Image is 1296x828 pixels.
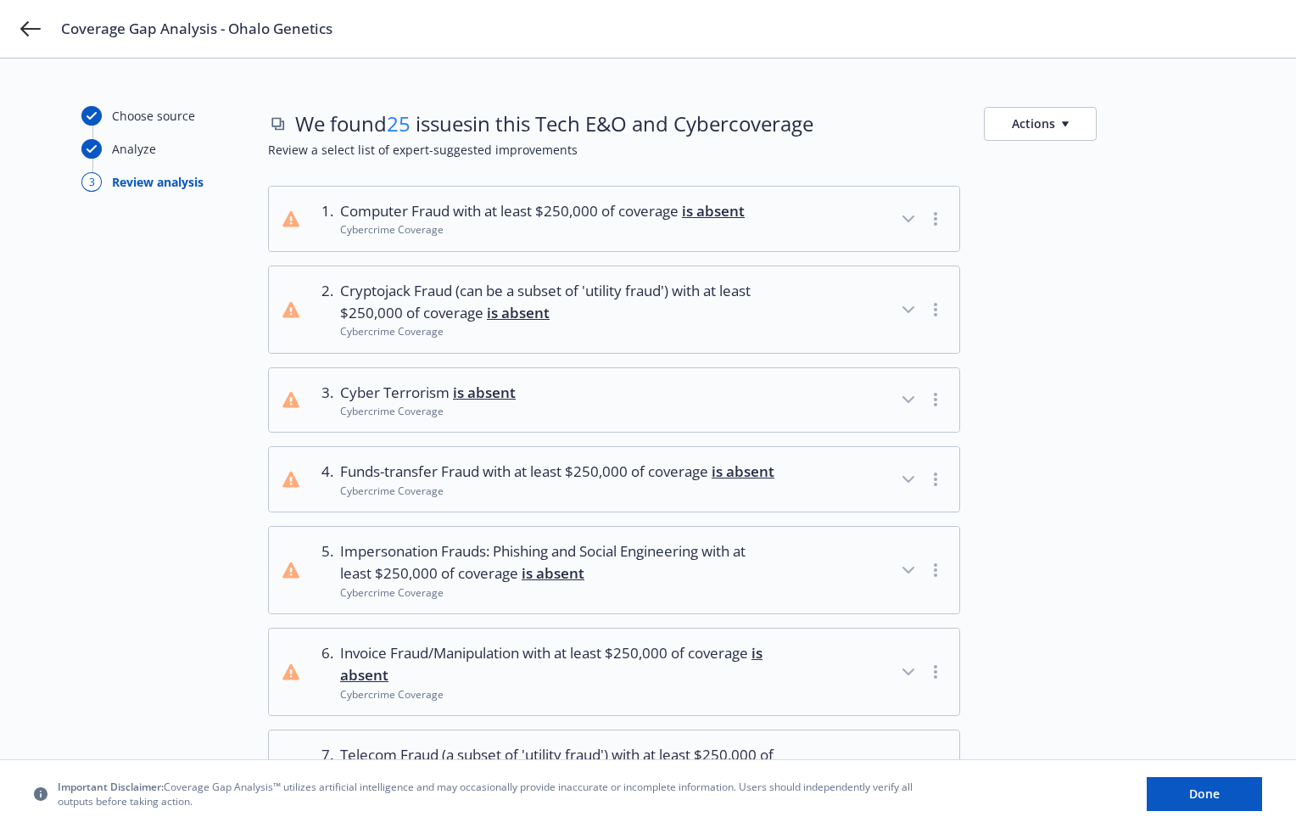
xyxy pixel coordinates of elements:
[522,563,584,583] span: is absent
[58,780,164,794] span: Important Disclaimer:
[269,730,959,817] button: 7.Telecom Fraud (a subset of 'utility fraud') with at least $250,000 of coverage is absentCybercr...
[340,540,780,585] span: Impersonation Frauds: Phishing and Social Engineering with at least $250,000 of coverage
[313,642,333,702] div: 6 .
[340,642,780,687] span: Invoice Fraud/Manipulation with at least $250,000 of coverage
[313,280,333,339] div: 2 .
[269,447,959,512] button: 4.Funds-transfer Fraud with at least $250,000 of coverage is absentCybercrime Coverage
[313,461,333,498] div: 4 .
[313,744,333,803] div: 7 .
[112,173,204,191] div: Review analysis
[313,382,333,419] div: 3 .
[340,484,774,498] div: Cybercrime Coverage
[268,141,1215,159] span: Review a select list of expert-suggested improvements
[112,140,156,158] div: Analyze
[340,324,780,338] div: Cybercrime Coverage
[269,527,959,613] button: 5.Impersonation Frauds: Phishing and Social Engineering with at least $250,000 of coverage is abs...
[682,201,745,221] span: is absent
[340,280,780,325] span: Cryptojack Fraud (can be a subset of 'utility fraud') with at least $250,000 of coverage
[340,404,516,418] div: Cybercrime Coverage
[58,780,923,808] span: Coverage Gap Analysis™ utilizes artificial intelligence and may occasionally provide inaccurate o...
[984,107,1097,141] button: Actions
[453,383,516,402] span: is absent
[984,106,1097,141] button: Actions
[387,109,411,137] span: 25
[269,368,959,433] button: 3.Cyber Terrorism is absentCybercrime Coverage
[340,461,774,483] span: Funds-transfer Fraud with at least $250,000 of coverage
[269,266,959,353] button: 2.Cryptojack Fraud (can be a subset of 'utility fraud') with at least $250,000 of coverage is abs...
[112,107,195,125] div: Choose source
[313,200,333,238] div: 1 .
[269,187,959,251] button: 1.Computer Fraud with at least $250,000 of coverage is absentCybercrime Coverage
[340,687,780,702] div: Cybercrime Coverage
[340,382,516,404] span: Cyber Terrorism
[1147,777,1262,811] button: Done
[269,629,959,715] button: 6.Invoice Fraud/Manipulation with at least $250,000 of coverage is absentCybercrime Coverage
[712,462,774,481] span: is absent
[1189,786,1220,802] span: Done
[340,744,780,789] span: Telecom Fraud (a subset of 'utility fraud') with at least $250,000 of coverage
[340,585,780,600] div: Cybercrime Coverage
[340,222,745,237] div: Cybercrime Coverage
[313,540,333,600] div: 5 .
[81,172,102,192] div: 3
[295,109,813,138] span: We found issues in this Tech E&O and Cyber coverage
[340,200,745,222] span: Computer Fraud with at least $250,000 of coverage
[487,303,550,322] span: is absent
[61,19,332,39] span: Coverage Gap Analysis - Ohalo Genetics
